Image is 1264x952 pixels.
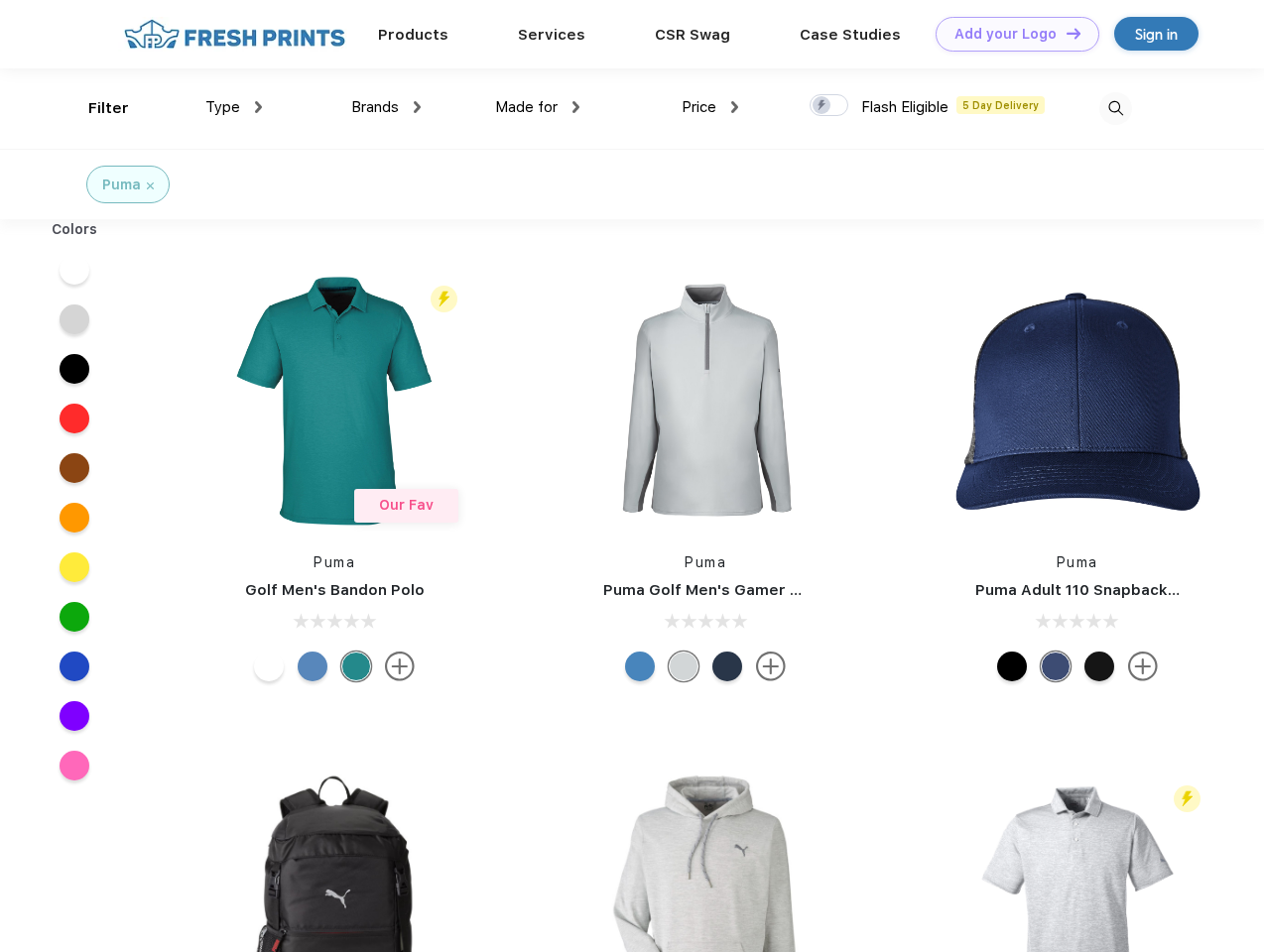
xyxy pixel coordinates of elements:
img: more.svg [756,652,786,681]
div: Add your Logo [954,26,1057,43]
span: Made for [495,98,558,116]
img: flash_active_toggle.svg [1174,785,1201,812]
div: High Rise [669,652,698,681]
span: Brands [351,98,399,116]
a: Puma [1057,554,1098,570]
div: Lake Blue [298,652,327,681]
a: Products [378,26,448,44]
div: Green Lagoon [341,652,371,681]
img: more.svg [385,652,415,681]
div: Filter [88,97,129,120]
a: Puma [314,554,355,570]
img: flash_active_toggle.svg [431,286,457,312]
img: filter_cancel.svg [147,182,154,189]
img: dropdown.png [731,101,738,113]
img: func=resize&h=266 [202,269,466,533]
span: Type [205,98,240,116]
a: Puma [685,554,726,570]
a: Services [518,26,585,44]
span: Our Fav [379,497,434,513]
div: Colors [37,219,113,240]
span: Flash Eligible [861,98,948,116]
span: 5 Day Delivery [956,96,1045,114]
div: Bright White [254,652,284,681]
div: Peacoat Qut Shd [1041,652,1071,681]
img: dropdown.png [255,101,262,113]
div: Bright Cobalt [625,652,655,681]
img: dropdown.png [572,101,579,113]
img: desktop_search.svg [1099,92,1132,125]
img: dropdown.png [414,101,421,113]
div: Sign in [1135,23,1178,46]
img: func=resize&h=266 [573,269,837,533]
img: func=resize&h=266 [946,269,1209,533]
img: fo%20logo%202.webp [118,17,351,52]
a: Puma Golf Men's Gamer Golf Quarter-Zip [603,581,917,599]
div: Puma [102,175,141,195]
span: Price [682,98,716,116]
img: more.svg [1128,652,1158,681]
div: Pma Blk Pma Blk [997,652,1027,681]
div: Navy Blazer [712,652,742,681]
a: Golf Men's Bandon Polo [245,581,425,599]
a: CSR Swag [655,26,730,44]
img: DT [1067,28,1080,39]
a: Sign in [1114,17,1199,51]
div: Pma Blk with Pma Blk [1084,652,1114,681]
